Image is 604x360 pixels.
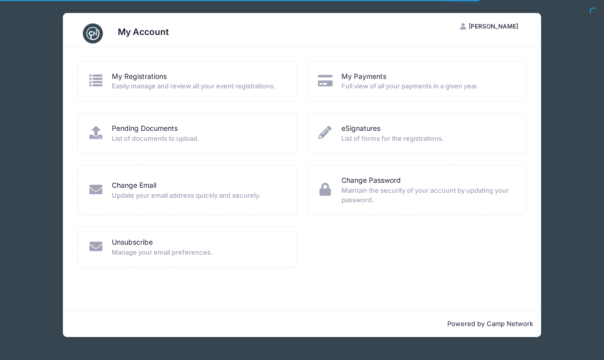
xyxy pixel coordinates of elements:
span: Maintain the security of your account by updating your password. [341,186,513,205]
button: [PERSON_NAME] [452,18,527,35]
span: List of documents to upload. [112,134,284,144]
a: Pending Documents [112,123,178,134]
p: Powered by Camp Network [71,319,533,329]
span: Full view of all your payments in a given year. [341,81,513,91]
span: Manage your email preferences. [112,248,284,258]
a: My Registrations [112,71,167,82]
span: Easily manage and review all your event registrations. [112,81,284,91]
h3: My Account [118,26,169,37]
a: Unsubscribe [112,237,153,248]
img: CampNetwork [83,23,103,43]
span: Update your email address quickly and securely. [112,191,284,201]
a: eSignatures [341,123,380,134]
a: Change Password [341,175,401,186]
a: Change Email [112,180,156,191]
a: My Payments [341,71,386,82]
span: List of forms for the registrations. [341,134,513,144]
span: [PERSON_NAME] [469,22,518,30]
